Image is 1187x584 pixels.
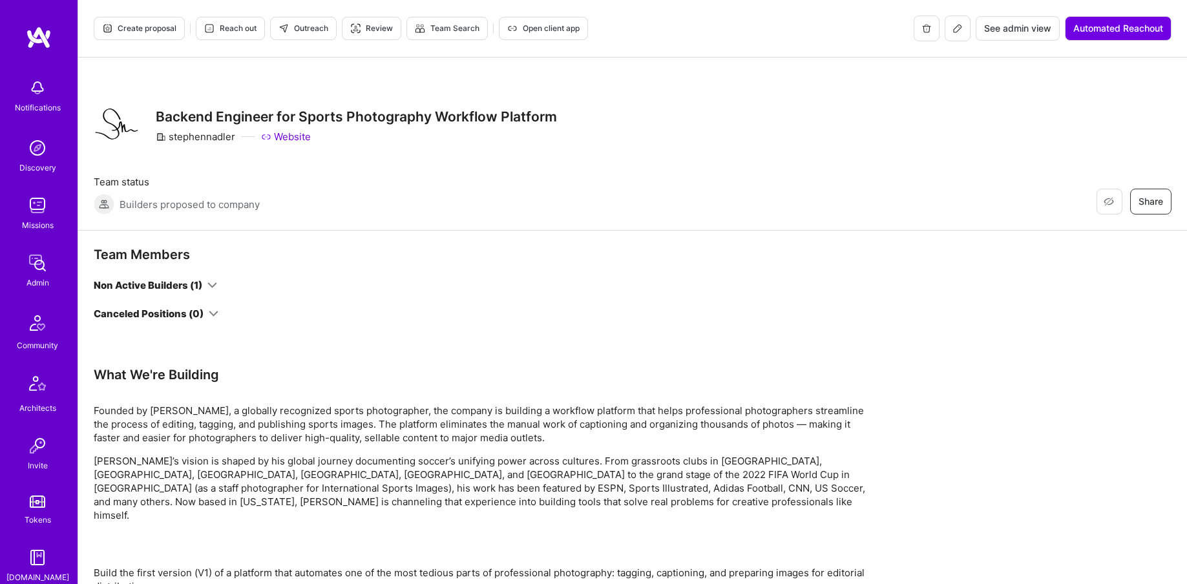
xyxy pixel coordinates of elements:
[26,26,52,49] img: logo
[94,194,114,214] img: Builders proposed to company
[976,16,1060,41] button: See admin view
[1130,189,1171,214] button: Share
[209,309,218,318] i: icon ArrowDown
[17,339,58,352] div: Community
[1073,22,1163,35] span: Automated Reachout
[196,17,265,40] button: Reach out
[156,132,166,142] i: icon CompanyGray
[19,401,56,415] div: Architects
[207,280,217,290] i: icon ArrowDown
[507,23,580,34] span: Open client app
[94,307,204,320] div: Canceled Positions (0)
[350,23,393,34] span: Review
[25,545,50,570] img: guide book
[261,130,311,143] a: Website
[120,198,260,211] span: Builders proposed to company
[94,404,869,444] p: Founded by [PERSON_NAME], a globally recognized sports photographer, the company is building a wo...
[94,454,869,522] p: [PERSON_NAME]’s vision is shaped by his global journey documenting soccer’s unifying power across...
[1139,195,1163,208] span: Share
[94,175,260,189] span: Team status
[28,459,48,472] div: Invite
[204,23,257,34] span: Reach out
[15,101,61,114] div: Notifications
[1104,196,1114,207] i: icon EyeClosed
[350,23,361,34] i: icon Targeter
[6,570,69,584] div: [DOMAIN_NAME]
[25,75,50,101] img: bell
[156,130,235,143] div: stephennadler
[22,370,53,401] img: Architects
[102,23,112,34] i: icon Proposal
[94,366,869,383] div: What We're Building
[415,23,479,34] span: Team Search
[26,276,49,289] div: Admin
[94,246,683,263] div: Team Members
[94,106,140,146] img: Company Logo
[19,161,56,174] div: Discovery
[25,513,51,527] div: Tokens
[30,495,45,508] img: tokens
[94,278,202,292] div: Non Active Builders (1)
[406,17,488,40] button: Team Search
[22,218,54,232] div: Missions
[342,17,401,40] button: Review
[156,109,557,125] h3: Backend Engineer for Sports Photography Workflow Platform
[25,250,50,276] img: admin teamwork
[94,17,185,40] button: Create proposal
[1065,16,1171,41] button: Automated Reachout
[25,193,50,218] img: teamwork
[94,532,869,545] p: ​
[22,308,53,339] img: Community
[270,17,337,40] button: Outreach
[25,433,50,459] img: Invite
[499,17,588,40] button: Open client app
[278,23,328,34] span: Outreach
[25,135,50,161] img: discovery
[102,23,176,34] span: Create proposal
[984,22,1051,35] span: See admin view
